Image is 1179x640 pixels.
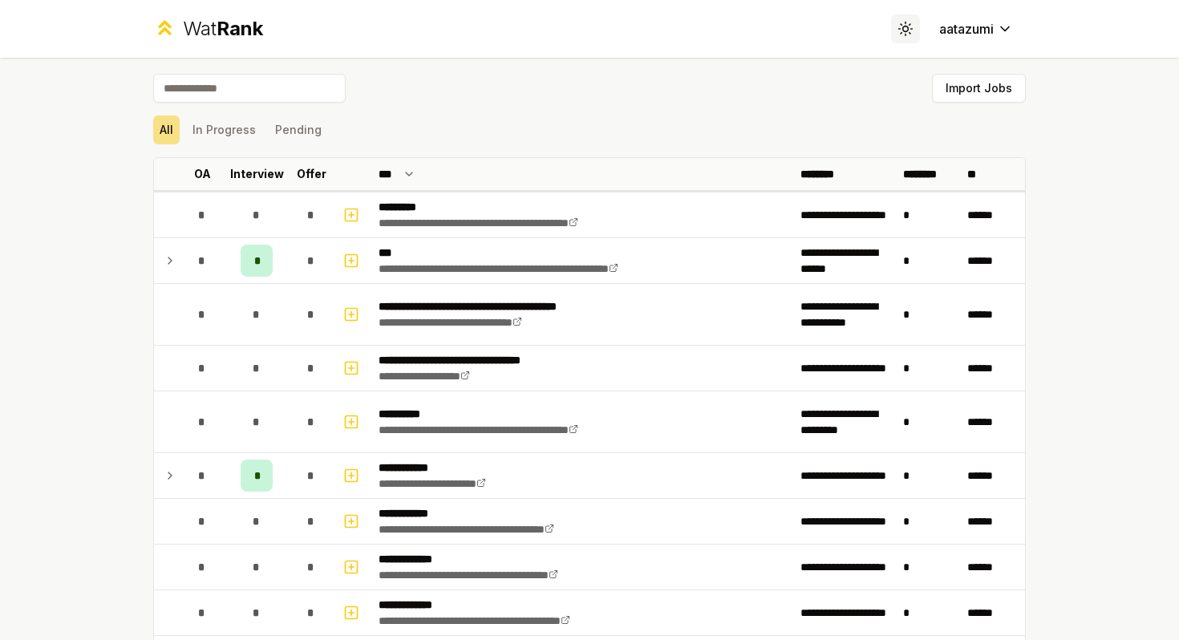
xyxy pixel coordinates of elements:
p: Interview [230,166,284,182]
button: Import Jobs [932,74,1026,103]
button: All [153,115,180,144]
div: Wat [183,16,263,42]
p: OA [194,166,211,182]
a: WatRank [153,16,263,42]
p: Offer [297,166,326,182]
span: Rank [217,17,263,40]
button: aatazumi [926,14,1026,43]
button: Pending [269,115,328,144]
span: aatazumi [939,19,994,38]
button: In Progress [186,115,262,144]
